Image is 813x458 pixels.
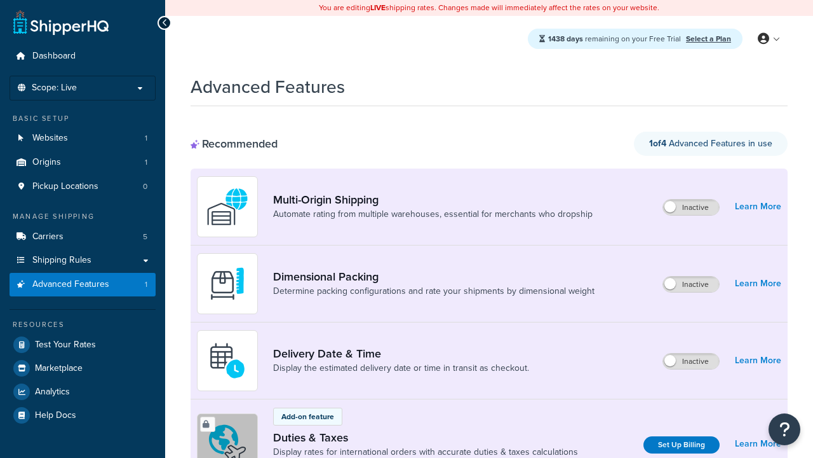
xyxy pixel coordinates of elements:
[10,273,156,296] li: Advanced Features
[273,362,529,375] a: Display the estimated delivery date or time in transit as checkout.
[35,340,96,350] span: Test Your Rates
[273,285,595,298] a: Determine packing configurations and rate your shipments by dimensional weight
[649,137,666,150] strong: 1 of 4
[10,211,156,222] div: Manage Shipping
[10,45,156,68] a: Dashboard
[145,157,147,168] span: 1
[10,404,156,427] a: Help Docs
[205,184,250,229] img: WatD5o0RtDAAAAAElFTkSuQmCC
[769,413,800,445] button: Open Resource Center
[32,279,109,290] span: Advanced Features
[35,363,83,374] span: Marketplace
[10,127,156,150] li: Websites
[10,333,156,356] a: Test Your Rates
[145,279,147,290] span: 1
[273,347,529,361] a: Delivery Date & Time
[32,232,64,242] span: Carriers
[10,319,156,330] div: Resources
[10,225,156,249] li: Carriers
[735,435,781,453] a: Learn More
[145,133,147,144] span: 1
[143,181,147,192] span: 0
[10,151,156,174] a: Origins1
[10,151,156,174] li: Origins
[10,113,156,124] div: Basic Setup
[643,436,720,454] a: Set Up Billing
[273,208,593,221] a: Automate rating from multiple warehouses, essential for merchants who dropship
[32,181,98,192] span: Pickup Locations
[191,74,345,99] h1: Advanced Features
[548,33,583,45] strong: 1438 days
[10,175,156,198] li: Pickup Locations
[10,127,156,150] a: Websites1
[205,261,250,306] img: DTVBYsAAAAAASUVORK5CYII=
[10,273,156,296] a: Advanced Features1
[273,193,593,207] a: Multi-Origin Shipping
[205,338,250,383] img: gfkeb5ejjkALwAAAABJRU5ErkJggg==
[735,198,781,216] a: Learn More
[191,137,278,151] div: Recommended
[143,232,147,242] span: 5
[370,2,386,13] b: LIVE
[32,51,76,62] span: Dashboard
[686,33,731,45] a: Select a Plan
[10,249,156,272] a: Shipping Rules
[32,83,77,94] span: Scope: Live
[10,357,156,380] a: Marketplace
[10,225,156,249] a: Carriers5
[10,380,156,403] a: Analytics
[649,137,772,150] span: Advanced Features in use
[32,255,91,266] span: Shipping Rules
[273,270,595,284] a: Dimensional Packing
[273,431,578,445] a: Duties & Taxes
[663,277,719,292] label: Inactive
[32,157,61,168] span: Origins
[10,175,156,198] a: Pickup Locations0
[35,410,76,421] span: Help Docs
[35,387,70,398] span: Analytics
[735,275,781,293] a: Learn More
[735,352,781,370] a: Learn More
[663,354,719,369] label: Inactive
[32,133,68,144] span: Websites
[663,200,719,215] label: Inactive
[281,411,334,422] p: Add-on feature
[548,33,683,45] span: remaining on your Free Trial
